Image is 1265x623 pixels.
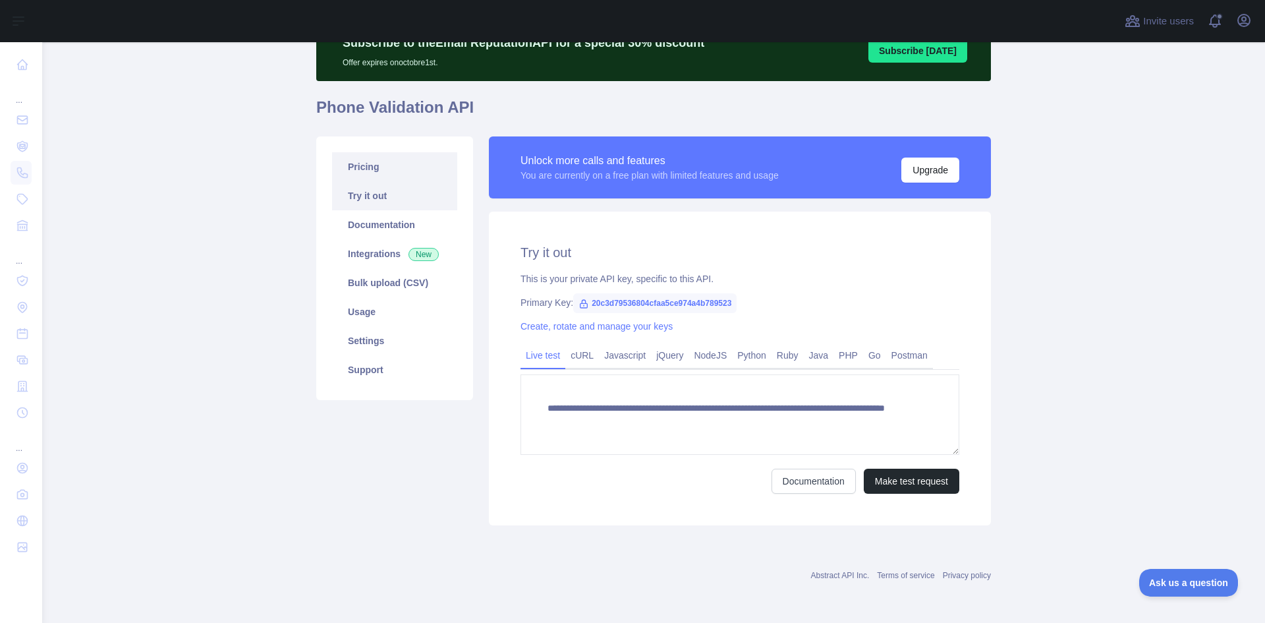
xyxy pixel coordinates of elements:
[689,345,732,366] a: NodeJS
[864,469,959,494] button: Make test request
[11,427,32,454] div: ...
[833,345,863,366] a: PHP
[408,248,439,261] span: New
[520,153,779,169] div: Unlock more calls and features
[863,345,886,366] a: Go
[599,345,651,366] a: Javascript
[573,293,737,313] span: 20c3d79536804cfaa5ce974a4b789523
[772,345,804,366] a: Ruby
[520,321,673,332] a: Create, rotate and manage your keys
[651,345,689,366] a: jQuery
[11,79,32,105] div: ...
[520,272,959,285] div: This is your private API key, specific to this API.
[943,571,991,580] a: Privacy policy
[520,169,779,182] div: You are currently on a free plan with limited features and usage
[332,210,457,239] a: Documentation
[1143,14,1194,29] span: Invite users
[11,240,32,266] div: ...
[520,243,959,262] h2: Try it out
[877,571,934,580] a: Terms of service
[316,97,991,129] h1: Phone Validation API
[332,181,457,210] a: Try it out
[1139,569,1239,597] iframe: Toggle Customer Support
[332,326,457,355] a: Settings
[901,158,959,183] button: Upgrade
[332,268,457,297] a: Bulk upload (CSV)
[332,355,457,384] a: Support
[732,345,772,366] a: Python
[565,345,599,366] a: cURL
[772,469,856,494] a: Documentation
[886,345,933,366] a: Postman
[804,345,834,366] a: Java
[868,39,967,63] button: Subscribe [DATE]
[1122,11,1196,32] button: Invite users
[811,571,870,580] a: Abstract API Inc.
[520,296,959,309] div: Primary Key:
[343,34,704,52] p: Subscribe to the Email Reputation API for a special 30 % discount
[520,345,565,366] a: Live test
[332,152,457,181] a: Pricing
[343,52,704,68] p: Offer expires on octobre 1st.
[332,297,457,326] a: Usage
[332,239,457,268] a: Integrations New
